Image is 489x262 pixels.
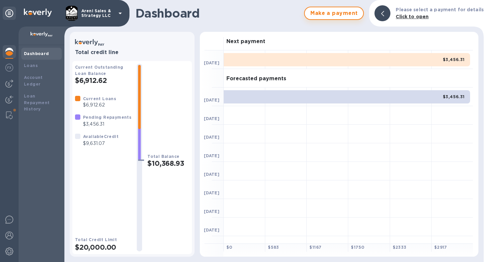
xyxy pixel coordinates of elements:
img: Foreign exchange [5,64,13,72]
b: Current Loans [83,96,116,101]
h3: Forecasted payments [226,76,286,82]
h3: Total credit line [75,49,189,56]
p: $9,631.07 [83,140,119,147]
b: Available Credit [83,134,119,139]
img: Logo [24,9,52,17]
b: $3,456.31 [443,57,465,62]
p: $6,912.62 [83,101,116,108]
b: $ 0 [226,245,232,250]
b: [DATE] [204,190,219,195]
h2: $10,368.93 [147,159,189,167]
b: Total Balance [147,154,179,159]
b: $3,456.31 [443,94,465,99]
b: [DATE] [204,209,219,214]
h1: Dashboard [135,6,301,20]
b: [DATE] [204,228,219,232]
span: Make a payment [310,9,358,17]
b: Click to open [396,14,429,19]
button: Make a payment [304,7,364,20]
b: [DATE] [204,60,219,65]
b: Total Credit Limit [75,237,117,242]
b: Account Ledger [24,75,43,87]
p: Areni Sales & Strategy LLC [81,9,115,18]
b: Current Outstanding Loan Balance [75,65,123,76]
b: $ 2333 [393,245,407,250]
b: $ 2917 [434,245,447,250]
b: [DATE] [204,135,219,140]
b: [DATE] [204,116,219,121]
b: [DATE] [204,153,219,158]
p: $3,456.31 [83,121,131,128]
b: Dashboard [24,51,49,56]
b: Please select a payment for details [396,7,484,12]
b: [DATE] [204,98,219,102]
h3: Next payment [226,38,265,45]
b: Pending Repayments [83,115,131,120]
b: $ 1750 [351,245,364,250]
b: [DATE] [204,172,219,177]
b: Loan Repayment History [24,94,50,112]
h2: $20,000.00 [75,243,131,251]
b: $ 583 [268,245,279,250]
div: Unpin categories [3,7,16,20]
b: $ 1167 [309,245,321,250]
b: Loans [24,63,38,68]
h2: $6,912.62 [75,76,131,85]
